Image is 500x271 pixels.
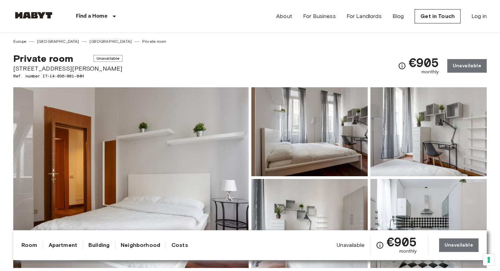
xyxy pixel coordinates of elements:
span: [STREET_ADDRESS][PERSON_NAME] [13,64,122,73]
a: [GEOGRAPHIC_DATA] [37,38,79,44]
img: Picture of unit IT-14-036-001-04H [370,87,487,176]
a: [GEOGRAPHIC_DATA] [89,38,132,44]
span: Private room [13,53,73,64]
a: Log in [471,12,487,20]
span: €905 [409,56,439,69]
button: Your consent preferences for tracking technologies [483,254,495,266]
a: Get in Touch [415,9,461,23]
a: About [276,12,292,20]
a: For Landlords [347,12,382,20]
a: Room [21,241,37,249]
span: Unavailable [337,241,365,249]
a: Building [88,241,110,249]
a: Costs [171,241,188,249]
a: Apartment [49,241,77,249]
a: For Business [303,12,336,20]
span: monthly [421,69,439,75]
img: Picture of unit IT-14-036-001-04H [251,179,368,268]
img: Marketing picture of unit IT-14-036-001-04H [13,87,249,268]
img: Picture of unit IT-14-036-001-04H [370,179,487,268]
span: monthly [399,248,417,255]
svg: Check cost overview for full price breakdown. Please note that discounts apply to new joiners onl... [376,241,384,249]
img: Picture of unit IT-14-036-001-04H [251,87,368,176]
p: Find a Home [76,12,107,20]
span: Unavailable [94,55,123,62]
svg: Check cost overview for full price breakdown. Please note that discounts apply to new joiners onl... [398,62,406,70]
a: Europe [13,38,27,44]
span: €905 [387,236,417,248]
img: Habyt [13,12,54,19]
span: Ref. number IT-14-036-001-04H [13,73,122,79]
a: Neighborhood [121,241,160,249]
a: Blog [393,12,404,20]
a: Private room [142,38,166,44]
